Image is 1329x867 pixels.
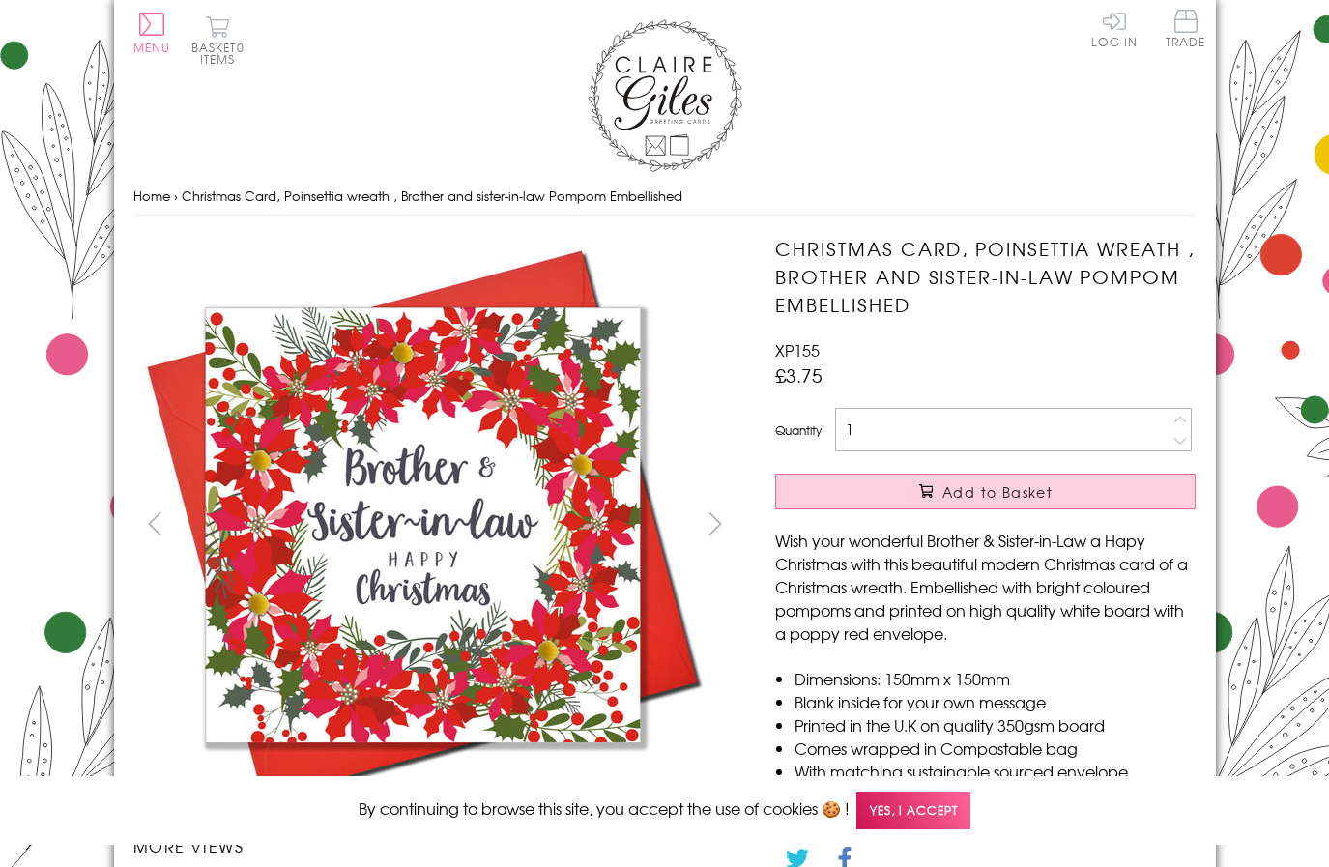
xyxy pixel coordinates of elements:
[795,760,1196,783] li: With matching sustainable sourced envelope
[1166,10,1206,51] a: Trade
[200,39,245,68] span: 0 items
[856,792,970,829] span: Yes, I accept
[775,529,1196,645] p: Wish your wonderful Brother & Sister-in-Law a Hapy Christmas with this beautiful modern Christmas...
[133,502,177,545] button: prev
[174,187,178,205] span: ›
[1166,10,1206,47] span: Trade
[775,338,820,361] span: XP155
[133,177,1197,217] nav: breadcrumbs
[795,667,1196,690] li: Dimensions: 150mm x 150mm
[133,834,737,857] h3: More views
[795,690,1196,713] li: Blank inside for your own message
[795,713,1196,737] li: Printed in the U.K on quality 350gsm board
[942,482,1053,502] span: Add to Basket
[133,13,171,53] button: Menu
[775,361,823,389] span: £3.75
[1091,10,1138,47] a: Log In
[775,235,1196,318] h1: Christmas Card, Poinsettia wreath , Brother and sister-in-law Pompom Embellished
[133,187,170,205] a: Home
[191,15,245,65] button: Basket0 items
[775,474,1196,509] button: Add to Basket
[588,19,742,172] img: Claire Giles Greetings Cards
[133,39,171,56] span: Menu
[182,187,682,205] span: Christmas Card, Poinsettia wreath , Brother and sister-in-law Pompom Embellished
[693,502,737,545] button: next
[132,235,712,815] img: Christmas Card, Poinsettia wreath , Brother and sister-in-law Pompom Embellished
[795,737,1196,760] li: Comes wrapped in Compostable bag
[737,235,1316,814] img: Christmas Card, Poinsettia wreath , Brother and sister-in-law Pompom Embellished
[775,421,822,439] label: Quantity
